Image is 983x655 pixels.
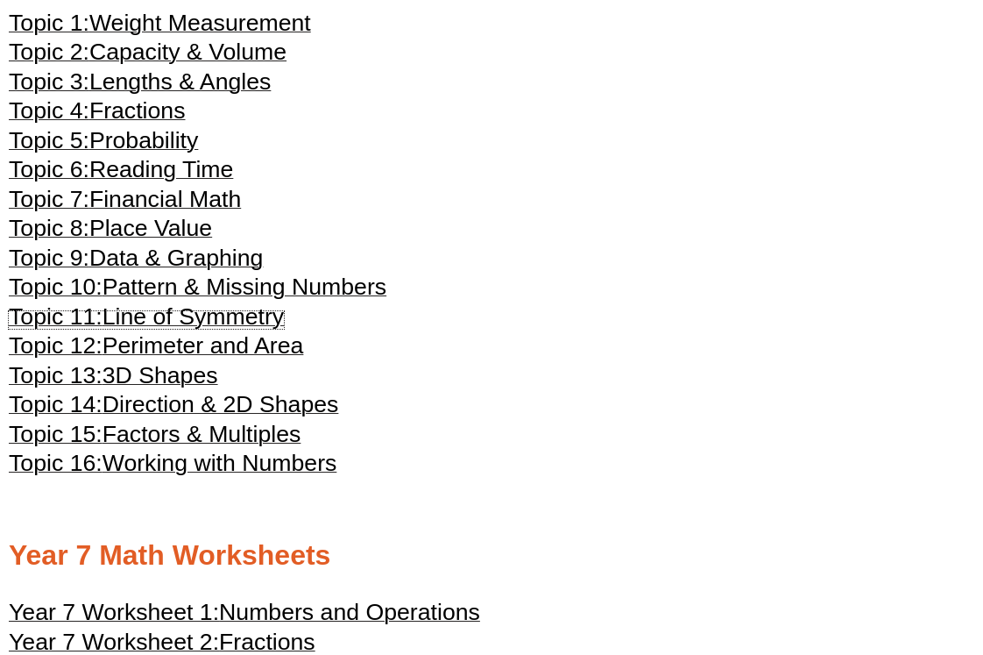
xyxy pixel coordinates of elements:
a: Topic 16:Working with Numbers [9,458,336,475]
span: Topic 4: [9,97,89,124]
a: Year 7 Worksheet 1:Numbers and Operations [9,607,480,624]
span: Topic 2: [9,39,89,65]
a: Topic 14:Direction & 2D Shapes [9,399,338,416]
span: Direction & 2D Shapes [103,391,339,417]
span: Topic 12: [9,332,103,359]
a: Topic 15:Factors & Multiples [9,429,301,446]
span: Topic 1: [9,10,89,36]
a: Topic 1:Weight Measurement [9,18,311,35]
a: Topic 8:Place Value [9,223,212,240]
a: Topic 4:Fractions [9,105,186,123]
a: Year 7 Worksheet 2:Fractions [9,637,315,654]
span: Fractions [219,629,315,655]
h2: Year 7 Math Worksheets [9,538,974,574]
span: Perimeter and Area [103,332,304,359]
span: Topic 6: [9,156,89,182]
span: Reading Time [89,156,233,182]
span: Topic 3: [9,68,89,95]
span: Topic 8: [9,215,89,241]
span: Fractions [89,97,186,124]
iframe: Chat Widget [682,457,983,655]
span: Topic 10: [9,274,103,300]
span: Numbers and Operations [219,599,480,625]
span: Financial Math [89,186,241,212]
span: Place Value [89,215,212,241]
a: Topic 13:3D Shapes [9,370,218,388]
span: Topic 7: [9,186,89,212]
span: Topic 5: [9,127,89,153]
a: Topic 9:Data & Graphing [9,253,263,270]
span: Pattern & Missing Numbers [103,274,386,300]
a: Topic 6:Reading Time [9,164,233,182]
a: Topic 11:Line of Symmetry [9,311,284,329]
span: Topic 14: [9,391,103,417]
span: Working with Numbers [103,450,337,476]
span: Weight Measurement [89,10,311,36]
span: Lengths & Angles [89,68,271,95]
a: Topic 2:Capacity & Volume [9,46,286,64]
span: 3D Shapes [103,362,218,388]
a: Topic 3:Lengths & Angles [9,76,271,94]
a: Topic 10:Pattern & Missing Numbers [9,281,386,299]
span: Year 7 Worksheet 1: [9,599,219,625]
a: Topic 7:Financial Math [9,194,241,211]
span: Topic 15: [9,421,103,447]
span: Line of Symmetry [103,303,284,330]
a: Topic 5:Probability [9,135,198,153]
span: Topic 9: [9,245,89,271]
span: Capacity & Volume [89,39,286,65]
span: Topic 11: [9,303,103,330]
span: Probability [89,127,198,153]
span: Year 7 Worksheet 2: [9,629,219,655]
span: Factors & Multiples [103,421,301,447]
span: Data & Graphing [89,245,264,271]
a: Topic 12:Perimeter and Area [9,340,303,358]
span: Topic 16: [9,450,103,476]
span: Topic 13: [9,362,103,388]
